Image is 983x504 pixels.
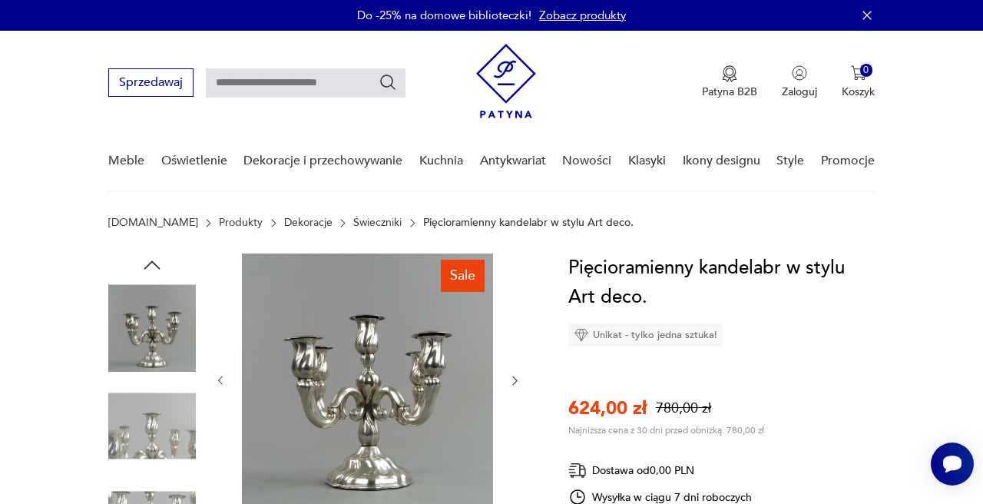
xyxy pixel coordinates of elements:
[108,78,194,89] a: Sprzedawaj
[441,260,485,292] div: Sale
[821,131,875,191] a: Promocje
[568,424,764,436] p: Najniższa cena z 30 dni przed obniżką: 780,00 zł
[931,443,974,486] iframe: Smartsupp widget button
[568,323,723,346] div: Unikat - tylko jedna sztuka!
[628,131,666,191] a: Klasyki
[574,328,588,342] img: Ikona diamentu
[568,396,647,421] p: 624,00 zł
[219,217,263,229] a: Produkty
[568,461,753,480] div: Dostawa od 0,00 PLN
[243,131,402,191] a: Dekoracje i przechowywanie
[423,217,634,229] p: Pięcioramienny kandelabr w stylu Art deco.
[722,65,737,82] img: Ikona medalu
[842,85,875,99] p: Koszyk
[568,254,875,312] h1: Pięcioramienny kandelabr w stylu Art deco.
[480,131,546,191] a: Antykwariat
[108,217,198,229] a: [DOMAIN_NAME]
[792,65,807,81] img: Ikonka użytkownika
[419,131,463,191] a: Kuchnia
[568,461,587,480] img: Ikona dostawy
[108,68,194,97] button: Sprzedawaj
[656,399,711,418] p: 780,00 zł
[108,131,144,191] a: Meble
[476,44,536,118] img: Patyna - sklep z meblami i dekoracjami vintage
[683,131,760,191] a: Ikony designu
[562,131,611,191] a: Nowości
[284,217,333,229] a: Dekoracje
[776,131,804,191] a: Style
[161,131,227,191] a: Oświetlenie
[539,8,626,23] a: Zobacz produkty
[108,284,196,372] img: Zdjęcie produktu Pięcioramienny kandelabr w stylu Art deco.
[842,65,875,99] button: 0Koszyk
[782,85,817,99] p: Zaloguj
[357,8,531,23] p: Do -25% na domowe biblioteczki!
[108,383,196,470] img: Zdjęcie produktu Pięcioramienny kandelabr w stylu Art deco.
[379,73,397,91] button: Szukaj
[353,217,402,229] a: Świeczniki
[782,65,817,99] button: Zaloguj
[702,85,757,99] p: Patyna B2B
[702,65,757,99] a: Ikona medaluPatyna B2B
[860,64,873,77] div: 0
[702,65,757,99] button: Patyna B2B
[851,65,866,81] img: Ikona koszyka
